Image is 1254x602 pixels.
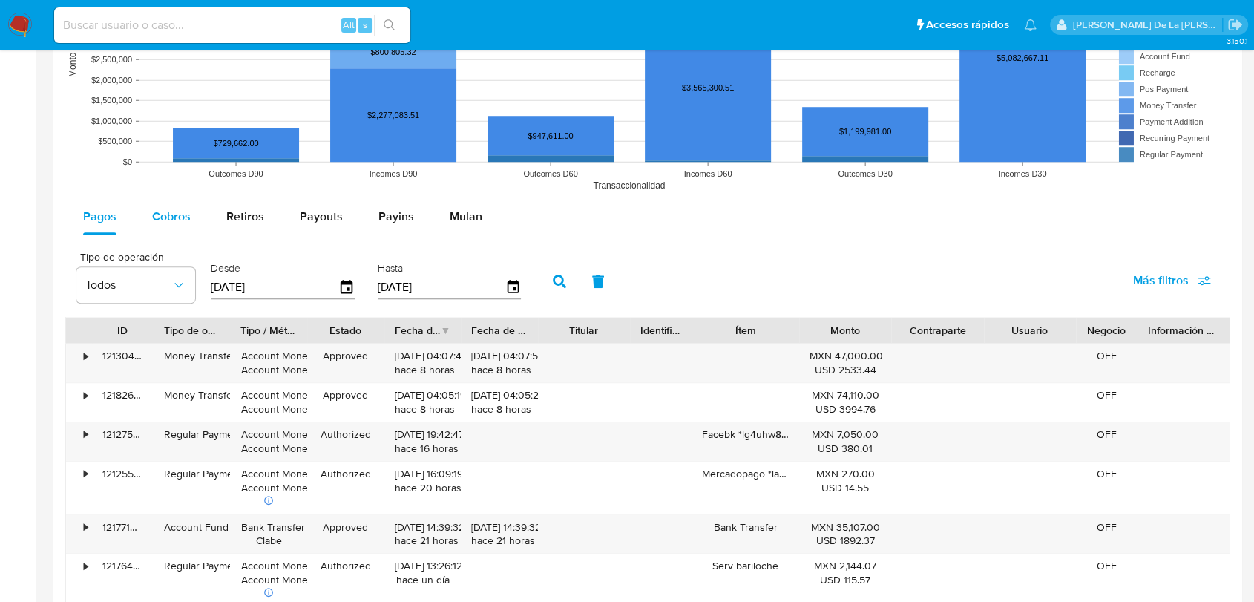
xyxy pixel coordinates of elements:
input: Buscar usuario o caso... [54,16,410,35]
p: javier.gutierrez@mercadolibre.com.mx [1073,18,1223,32]
button: search-icon [374,15,404,36]
span: 3.150.1 [1226,35,1247,47]
a: Salir [1227,17,1243,33]
a: Notificaciones [1024,19,1037,31]
span: Accesos rápidos [926,17,1009,33]
span: Alt [343,18,355,32]
span: s [363,18,367,32]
